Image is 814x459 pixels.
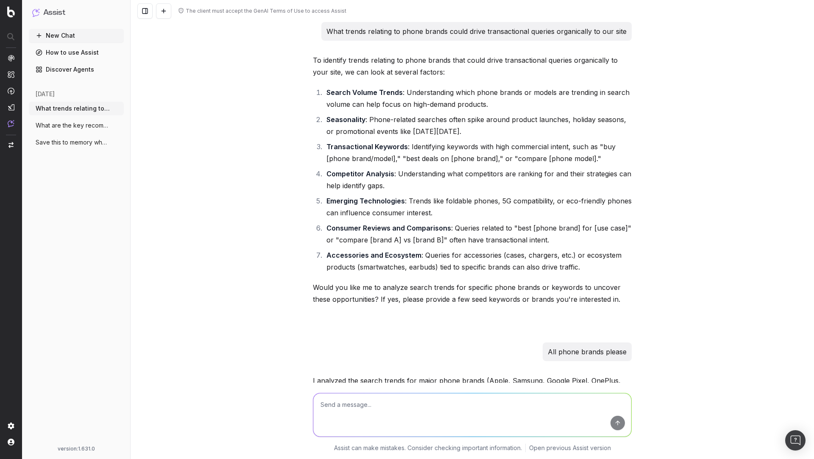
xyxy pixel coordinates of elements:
[36,121,110,130] span: What are the key recommendations for vod
[32,7,120,19] button: Assist
[334,444,522,452] p: Assist can make mistakes. Consider checking important information.
[324,168,632,192] li: : Understanding what competitors are ranking for and their strategies can help identify gaps.
[326,224,451,232] strong: Consumer Reviews and Comparisons
[8,87,14,95] img: Activation
[7,6,15,17] img: Botify logo
[324,195,632,219] li: : Trends like foldable phones, 5G compatibility, or eco-friendly phones can influence consumer in...
[8,71,14,78] img: Intelligence
[548,346,627,358] p: All phone brands please
[324,222,632,246] li: : Queries related to "best [phone brand] for [use case]" or "compare [brand A] vs [brand B]" ofte...
[326,170,394,178] strong: Competitor Analysis
[785,430,806,451] div: Open Intercom Messenger
[32,445,120,452] div: version: 1.631.0
[326,115,365,124] strong: Seasonality
[8,423,14,429] img: Setting
[36,104,110,113] span: What trends relating to phone brands cou
[313,281,632,305] p: Would you like me to analyze search trends for specific phone brands or keywords to uncover these...
[326,197,405,205] strong: Emerging Technologies
[8,120,14,127] img: Assist
[36,138,110,147] span: Save this to memory when providing respo
[326,142,408,151] strong: Transactional Keywords
[324,86,632,110] li: : Understanding which phone brands or models are trending in search volume can help focus on high...
[8,104,14,111] img: Studio
[29,63,124,76] a: Discover Agents
[326,25,627,37] p: What trends relating to phone brands could drive transactional queries organically to our site
[324,141,632,164] li: : Identifying keywords with high commercial intent, such as "buy [phone brand/model]," "best deal...
[32,8,40,17] img: Assist
[326,88,403,97] strong: Search Volume Trends
[8,55,14,61] img: Analytics
[326,251,421,259] strong: Accessories and Ecosystem
[324,249,632,273] li: : Queries for accessories (cases, chargers, etc.) or ecosystem products (smartwatches, earbuds) t...
[529,444,611,452] a: Open previous Assist version
[29,102,124,115] button: What trends relating to phone brands cou
[29,46,124,59] a: How to use Assist
[43,7,65,19] h1: Assist
[186,8,346,14] div: The client must accept the GenAI Terms of Use to access Assist
[29,119,124,132] button: What are the key recommendations for vod
[324,114,632,137] li: : Phone-related searches often spike around product launches, holiday seasons, or promotional eve...
[313,54,632,78] p: To identify trends relating to phone brands that could drive transactional queries organically to...
[29,136,124,149] button: Save this to memory when providing respo
[36,90,55,98] span: [DATE]
[8,439,14,445] img: My account
[313,375,632,398] p: I analyzed the search trends for major phone brands (Apple, Samsung, Google Pixel, OnePlus, Xiaom...
[8,142,14,148] img: Switch project
[29,29,124,42] button: New Chat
